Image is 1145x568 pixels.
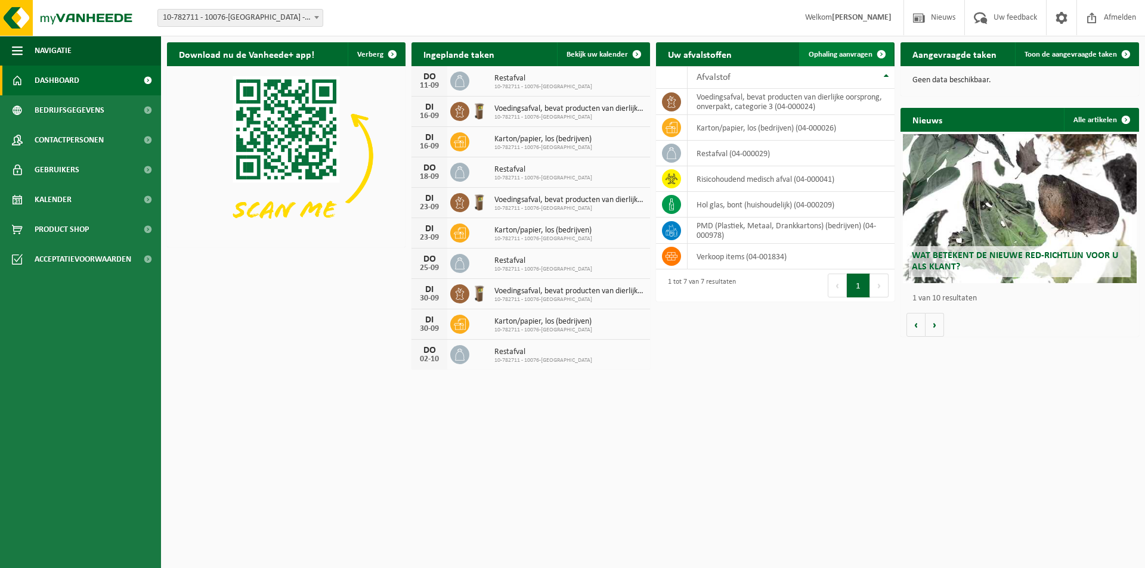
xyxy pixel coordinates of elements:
img: Download de VHEPlus App [167,66,406,245]
img: WB-0140-HPE-BN-01 [469,191,490,212]
span: Kalender [35,185,72,215]
div: 25-09 [417,264,441,272]
div: 30-09 [417,325,441,333]
div: DO [417,163,441,173]
span: Karton/papier, los (bedrijven) [494,317,592,327]
td: karton/papier, los (bedrijven) (04-000026) [688,115,895,141]
span: Karton/papier, los (bedrijven) [494,135,592,144]
div: DI [417,224,441,234]
div: 16-09 [417,142,441,151]
h2: Download nu de Vanheede+ app! [167,42,326,66]
a: Alle artikelen [1064,108,1138,132]
span: Product Shop [35,215,89,244]
span: 10-782711 - 10076-PRINSENHOF - BRUGGE [157,9,323,27]
div: 23-09 [417,203,441,212]
div: DI [417,103,441,112]
span: Contactpersonen [35,125,104,155]
span: Dashboard [35,66,79,95]
span: Bedrijfsgegevens [35,95,104,125]
span: 10-782711 - 10076-[GEOGRAPHIC_DATA] [494,296,644,303]
span: Afvalstof [697,73,731,82]
span: Verberg [357,51,383,58]
strong: [PERSON_NAME] [832,13,892,22]
span: Navigatie [35,36,72,66]
div: 16-09 [417,112,441,120]
div: 30-09 [417,294,441,303]
a: Toon de aangevraagde taken [1015,42,1138,66]
div: 02-10 [417,355,441,364]
span: Bekijk uw kalender [567,51,628,58]
span: Karton/papier, los (bedrijven) [494,226,592,235]
span: Voedingsafval, bevat producten van dierlijke oorsprong, onverpakt, categorie 3 [494,104,644,114]
div: 23-09 [417,234,441,242]
span: Toon de aangevraagde taken [1025,51,1117,58]
td: verkoop items (04-001834) [688,244,895,269]
img: WB-0140-HPE-BN-01 [469,100,490,120]
div: 11-09 [417,82,441,90]
span: Restafval [494,165,592,175]
h2: Ingeplande taken [411,42,506,66]
div: DO [417,346,441,355]
span: 10-782711 - 10076-[GEOGRAPHIC_DATA] [494,235,592,243]
span: 10-782711 - 10076-[GEOGRAPHIC_DATA] [494,327,592,334]
td: restafval (04-000029) [688,141,895,166]
span: 10-782711 - 10076-[GEOGRAPHIC_DATA] [494,266,592,273]
div: DO [417,72,441,82]
span: 10-782711 - 10076-PRINSENHOF - BRUGGE [158,10,323,26]
button: 1 [847,274,870,297]
div: DO [417,254,441,264]
span: Voedingsafval, bevat producten van dierlijke oorsprong, onverpakt, categorie 3 [494,195,644,205]
div: DI [417,133,441,142]
a: Ophaling aanvragen [799,42,893,66]
span: Ophaling aanvragen [809,51,872,58]
a: Wat betekent de nieuwe RED-richtlijn voor u als klant? [903,134,1137,283]
button: Vorige [906,313,926,337]
img: WB-0140-HPE-BN-01 [469,283,490,303]
span: 10-782711 - 10076-[GEOGRAPHIC_DATA] [494,357,592,364]
button: Verberg [348,42,404,66]
span: Acceptatievoorwaarden [35,244,131,274]
h2: Uw afvalstoffen [656,42,744,66]
span: 10-782711 - 10076-[GEOGRAPHIC_DATA] [494,83,592,91]
div: 18-09 [417,173,441,181]
button: Previous [828,274,847,297]
button: Volgende [926,313,944,337]
td: PMD (Plastiek, Metaal, Drankkartons) (bedrijven) (04-000978) [688,218,895,244]
span: 10-782711 - 10076-[GEOGRAPHIC_DATA] [494,114,644,121]
span: Voedingsafval, bevat producten van dierlijke oorsprong, onverpakt, categorie 3 [494,287,644,296]
td: voedingsafval, bevat producten van dierlijke oorsprong, onverpakt, categorie 3 (04-000024) [688,89,895,115]
span: Restafval [494,347,592,357]
span: 10-782711 - 10076-[GEOGRAPHIC_DATA] [494,144,592,151]
h2: Aangevraagde taken [900,42,1008,66]
div: DI [417,194,441,203]
button: Next [870,274,889,297]
h2: Nieuws [900,108,954,131]
div: DI [417,285,441,294]
span: Gebruikers [35,155,79,185]
span: Restafval [494,256,592,266]
p: 1 van 10 resultaten [912,294,1133,303]
a: Bekijk uw kalender [557,42,649,66]
td: risicohoudend medisch afval (04-000041) [688,166,895,192]
div: 1 tot 7 van 7 resultaten [662,272,736,299]
p: Geen data beschikbaar. [912,76,1127,85]
div: DI [417,315,441,325]
span: Restafval [494,74,592,83]
span: Wat betekent de nieuwe RED-richtlijn voor u als klant? [912,251,1118,272]
td: hol glas, bont (huishoudelijk) (04-000209) [688,192,895,218]
span: 10-782711 - 10076-[GEOGRAPHIC_DATA] [494,205,644,212]
span: 10-782711 - 10076-[GEOGRAPHIC_DATA] [494,175,592,182]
